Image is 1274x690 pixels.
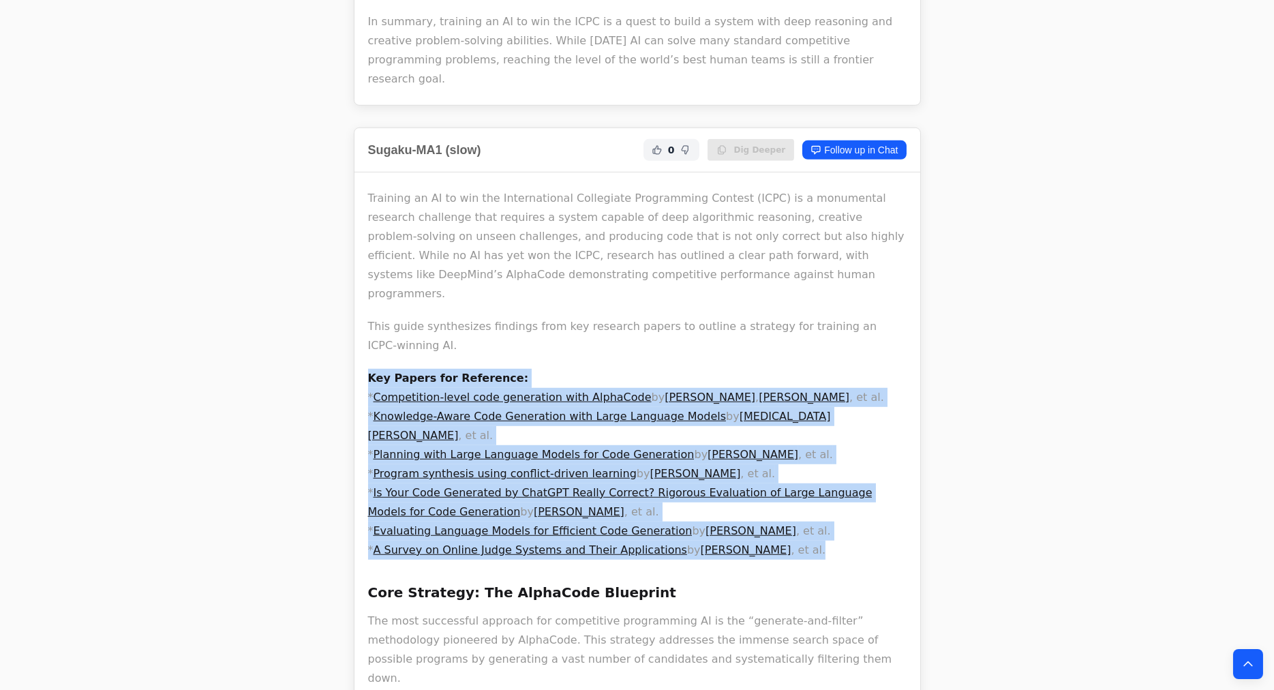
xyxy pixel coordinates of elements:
button: Back to top [1233,649,1263,679]
button: Helpful [649,142,665,158]
p: * by , , et al. * by , et al. * by , et al. * by , et al. * by , et al. * by , et al. * by , et al. [368,369,907,560]
p: The most successful approach for competitive programming AI is the “generate-and-filter” methodol... [368,612,907,688]
a: [MEDICAL_DATA][PERSON_NAME] [368,410,831,442]
a: Competition-level code generation with AlphaCode [374,391,652,404]
a: [PERSON_NAME] [708,448,798,461]
span: 0 [668,143,675,157]
p: This guide synthesizes findings from key research papers to outline a strategy for training an IC... [368,317,907,355]
a: Evaluating Language Models for Efficient Code Generation [374,524,693,537]
a: Follow up in Chat [802,140,906,160]
a: Knowledge-Aware Code Generation with Large Language Models [374,410,727,423]
a: Program synthesis using conflict-driven learning [374,467,637,480]
a: [PERSON_NAME] [701,543,791,556]
a: Is Your Code Generated by ChatGPT Really Correct? Rigorous Evaluation of Large Language Models fo... [368,486,873,518]
a: [PERSON_NAME] [706,524,796,537]
a: [PERSON_NAME] [665,391,755,404]
strong: Key Papers for Reference: [368,372,529,385]
p: Training an AI to win the International Collegiate Programming Contest (ICPC) is a monumental res... [368,189,907,303]
h3: Core Strategy: The AlphaCode Blueprint [368,582,907,603]
button: Not Helpful [678,142,694,158]
a: Planning with Large Language Models for Code Generation [374,448,695,461]
a: [PERSON_NAME] [759,391,849,404]
p: In summary, training an AI to win the ICPC is a quest to build a system with deep reasoning and c... [368,12,907,89]
h2: Sugaku-MA1 (slow) [368,140,481,160]
a: [PERSON_NAME] [650,467,741,480]
a: [PERSON_NAME] [534,505,624,518]
a: A Survey on Online Judge Systems and Their Applications [374,543,687,556]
